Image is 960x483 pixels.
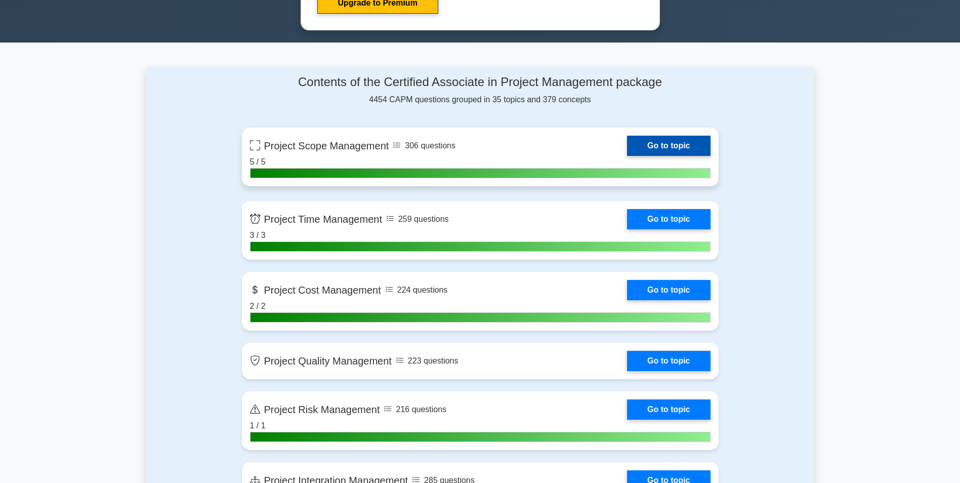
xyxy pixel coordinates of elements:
[627,399,710,420] a: Go to topic
[242,75,719,90] h4: Contents of the Certified Associate in Project Management package
[627,280,710,300] a: Go to topic
[627,209,710,229] a: Go to topic
[627,351,710,371] a: Go to topic
[627,136,710,156] a: Go to topic
[242,75,719,106] div: 4454 CAPM questions grouped in 35 topics and 379 concepts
